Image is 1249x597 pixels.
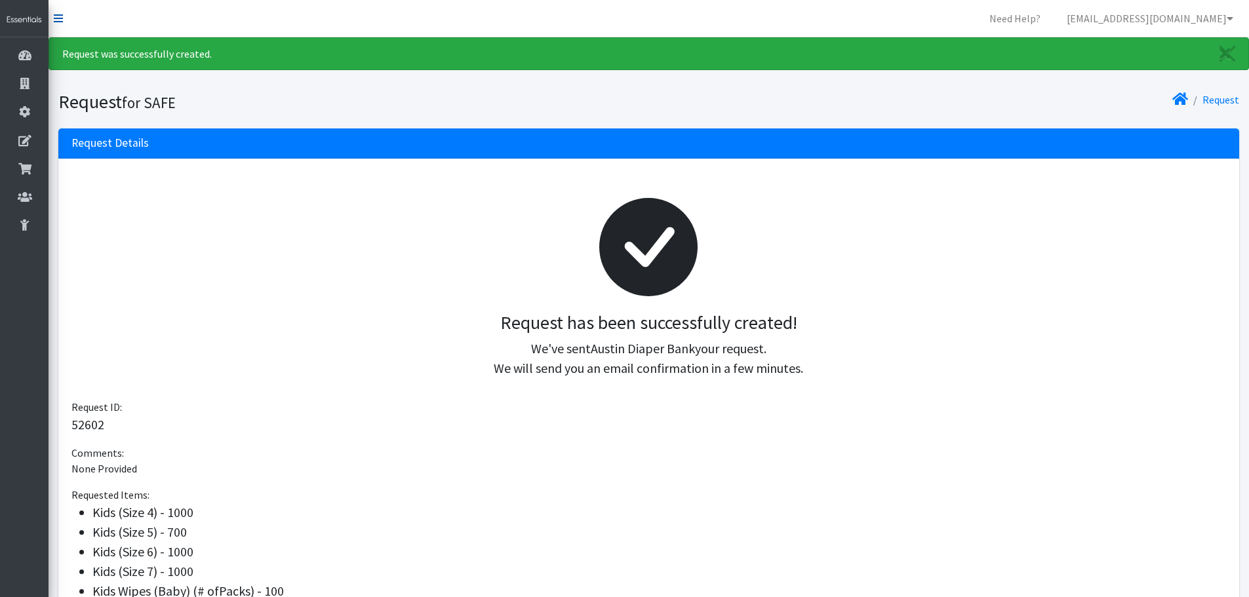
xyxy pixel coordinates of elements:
[71,400,122,414] span: Request ID:
[122,93,176,112] small: for SAFE
[92,542,1225,562] li: Kids (Size 6) - 1000
[591,340,695,356] span: Austin Diaper Bank
[71,446,124,459] span: Comments:
[1056,5,1244,31] a: [EMAIL_ADDRESS][DOMAIN_NAME]
[979,5,1051,31] a: Need Help?
[1206,38,1248,69] a: Close
[71,415,1225,434] p: 52602
[82,339,1215,378] p: We've sent your request. We will send you an email confirmation in a few minutes.
[71,136,149,150] h3: Request Details
[71,462,137,475] span: None Provided
[82,312,1215,334] h3: Request has been successfully created!
[92,503,1225,522] li: Kids (Size 4) - 1000
[92,522,1225,542] li: Kids (Size 5) - 700
[92,562,1225,581] li: Kids (Size 7) - 1000
[49,37,1249,70] div: Request was successfully created.
[71,488,149,501] span: Requested Items:
[5,14,43,26] img: HumanEssentials
[1202,93,1239,106] a: Request
[58,90,644,113] h1: Request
